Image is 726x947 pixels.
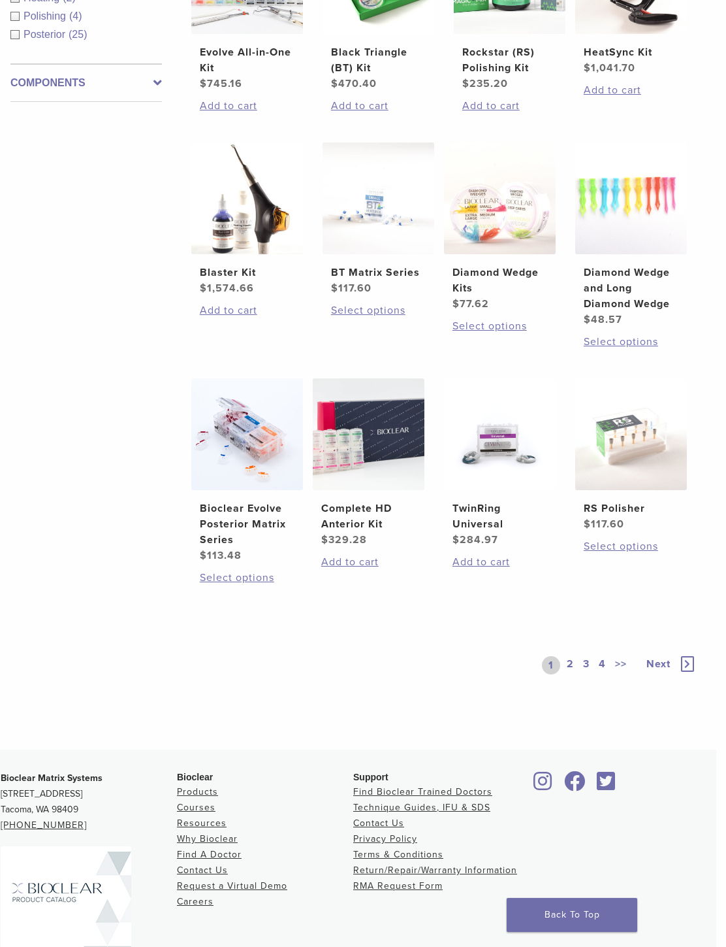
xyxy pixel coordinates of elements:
[24,10,69,22] span: Polishing
[69,29,87,40] span: (25)
[353,818,404,829] a: Contact Us
[200,77,242,90] bdi: 745.16
[353,880,443,891] a: RMA Request Form
[200,549,242,562] bdi: 113.48
[191,378,303,563] a: Bioclear Evolve Posterior Matrix SeriesBioclear Evolve Posterior Matrix Series $113.48
[321,554,416,570] a: Add to cart: “Complete HD Anterior Kit”
[177,786,218,797] a: Products
[177,818,227,829] a: Resources
[331,98,426,114] a: Add to cart: “Black Triangle (BT) Kit”
[200,77,207,90] span: $
[177,849,242,860] a: Find A Doctor
[452,297,489,310] bdi: 77.62
[462,44,557,76] h2: Rockstar (RS) Polishing Kit
[331,282,371,295] bdi: 117.60
[452,318,547,334] a: Select options for “Diamond Wedge Kits”
[69,10,82,22] span: (4)
[584,44,678,60] h2: HeatSync Kit
[200,549,207,562] span: $
[584,265,678,312] h2: Diamond Wedge and Long Diamond Wedge
[584,61,635,75] bdi: 1,041.70
[452,501,547,532] h2: TwinRing Universal
[452,533,498,546] bdi: 284.97
[444,378,556,548] a: TwinRing UniversalTwinRing Universal $284.97
[1,773,103,784] strong: Bioclear Matrix Systems
[1,771,177,833] p: [STREET_ADDRESS] Tacoma, WA 98409
[331,77,338,90] span: $
[200,282,254,295] bdi: 1,574.66
[353,849,443,860] a: Terms & Conditions
[177,772,213,782] span: Bioclear
[331,77,377,90] bdi: 470.40
[191,142,303,296] a: Blaster KitBlaster Kit $1,574.66
[353,802,490,813] a: Technique Guides, IFU & SDS
[584,334,678,350] a: Select options for “Diamond Wedge and Long Diamond Wedge”
[200,265,294,280] h2: Blaster Kit
[321,533,328,546] span: $
[584,518,624,531] bdi: 117.60
[177,865,228,876] a: Contact Us
[444,142,556,254] img: Diamond Wedge Kits
[584,539,678,554] a: Select options for “RS Polisher”
[200,98,294,114] a: Add to cart: “Evolve All-in-One Kit”
[177,802,215,813] a: Courses
[191,142,303,254] img: Blaster Kit
[444,378,556,490] img: TwinRing Universal
[575,142,687,327] a: Diamond Wedge and Long Diamond WedgeDiamond Wedge and Long Diamond Wedge $48.57
[584,501,678,516] h2: RS Polisher
[353,772,388,782] span: Support
[646,657,671,671] span: Next
[353,786,492,797] a: Find Bioclear Trained Doctors
[353,865,517,876] a: Return/Repair/Warranty Information
[542,656,560,674] a: 1
[575,378,687,532] a: RS PolisherRS Polisher $117.60
[584,313,622,326] bdi: 48.57
[564,656,576,674] a: 2
[452,297,460,310] span: $
[331,44,426,76] h2: Black Triangle (BT) Kit
[313,378,424,490] img: Complete HD Anterior Kit
[331,303,426,318] a: Select options for “BT Matrix Series”
[580,656,592,674] a: 3
[462,98,557,114] a: Add to cart: “Rockstar (RS) Polishing Kit”
[200,501,294,548] h2: Bioclear Evolve Posterior Matrix Series
[584,82,678,98] a: Add to cart: “HeatSync Kit”
[200,44,294,76] h2: Evolve All-in-One Kit
[1,820,87,831] a: [PHONE_NUMBER]
[177,833,238,844] a: Why Bioclear
[529,779,557,792] a: Bioclear
[560,779,590,792] a: Bioclear
[177,880,287,891] a: Request a Virtual Demo
[353,833,417,844] a: Privacy Policy
[452,554,547,570] a: Add to cart: “TwinRing Universal”
[323,142,434,296] a: BT Matrix SeriesBT Matrix Series $117.60
[313,378,424,548] a: Complete HD Anterior KitComplete HD Anterior Kit $329.28
[452,533,460,546] span: $
[584,313,591,326] span: $
[177,896,213,907] a: Careers
[191,378,303,490] img: Bioclear Evolve Posterior Matrix Series
[24,29,69,40] span: Posterior
[323,142,434,254] img: BT Matrix Series
[200,570,294,586] a: Select options for “Bioclear Evolve Posterior Matrix Series”
[462,77,469,90] span: $
[462,77,508,90] bdi: 235.20
[321,501,416,532] h2: Complete HD Anterior Kit
[584,518,591,531] span: $
[452,265,547,296] h2: Diamond Wedge Kits
[584,61,591,75] span: $
[507,898,637,932] a: Back To Top
[575,378,687,490] img: RS Polisher
[444,142,556,312] a: Diamond Wedge KitsDiamond Wedge Kits $77.62
[592,779,620,792] a: Bioclear
[596,656,608,674] a: 4
[321,533,367,546] bdi: 329.28
[575,142,687,254] img: Diamond Wedge and Long Diamond Wedge
[200,303,294,318] a: Add to cart: “Blaster Kit”
[331,265,426,280] h2: BT Matrix Series
[612,656,629,674] a: >>
[200,282,207,295] span: $
[10,75,162,91] label: Components
[331,282,338,295] span: $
